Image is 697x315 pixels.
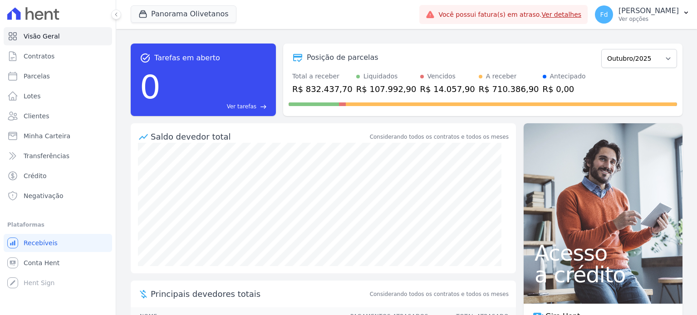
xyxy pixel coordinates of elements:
[24,151,69,160] span: Transferências
[486,72,517,81] div: A receber
[4,254,112,272] a: Conta Hent
[292,83,353,95] div: R$ 832.437,70
[4,47,112,65] a: Contratos
[24,111,49,121] span: Clientes
[24,171,47,180] span: Crédito
[363,72,398,81] div: Liquidados
[550,72,586,81] div: Antecipado
[356,83,417,95] div: R$ 107.992,90
[4,234,112,252] a: Recebíveis
[427,72,456,81] div: Vencidos
[420,83,475,95] div: R$ 14.057,90
[4,127,112,145] a: Minha Carteira
[479,83,539,95] div: R$ 710.386,90
[24,191,64,200] span: Negativação
[151,288,368,300] span: Principais devedores totais
[151,131,368,143] div: Saldo devedor total
[4,167,112,185] a: Crédito
[535,242,672,264] span: Acesso
[370,290,509,298] span: Considerando todos os contratos e todos os meses
[618,6,679,15] p: [PERSON_NAME]
[24,72,50,81] span: Parcelas
[260,103,267,110] span: east
[24,131,70,141] span: Minha Carteira
[24,92,41,101] span: Lotes
[618,15,679,23] p: Ver opções
[535,264,672,286] span: a crédito
[140,63,161,111] div: 0
[4,107,112,125] a: Clientes
[4,27,112,45] a: Visão Geral
[438,10,581,19] span: Você possui fatura(s) em atraso.
[542,11,582,18] a: Ver detalhes
[543,83,586,95] div: R$ 0,00
[24,238,58,247] span: Recebíveis
[131,5,236,23] button: Panorama Olivetanos
[24,52,54,61] span: Contratos
[4,67,112,85] a: Parcelas
[154,53,220,63] span: Tarefas em aberto
[292,72,353,81] div: Total a receber
[7,219,108,230] div: Plataformas
[140,53,151,63] span: task_alt
[227,102,256,111] span: Ver tarefas
[4,147,112,165] a: Transferências
[24,258,59,267] span: Conta Hent
[4,87,112,105] a: Lotes
[588,2,697,27] button: Fd [PERSON_NAME] Ver opções
[164,102,267,111] a: Ver tarefas east
[600,11,608,18] span: Fd
[4,187,112,205] a: Negativação
[24,32,60,41] span: Visão Geral
[370,133,509,141] div: Considerando todos os contratos e todos os meses
[307,52,378,63] div: Posição de parcelas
